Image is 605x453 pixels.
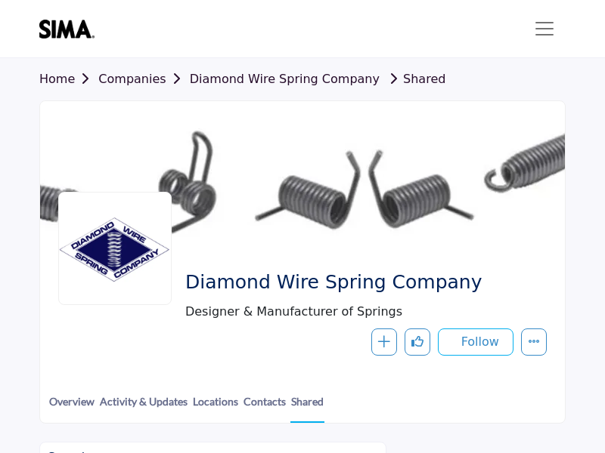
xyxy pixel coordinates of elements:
[243,393,287,421] a: Contacts
[48,393,95,421] a: Overview
[290,393,324,423] a: Shared
[438,328,513,356] button: Follow
[39,20,102,39] img: site Logo
[185,270,535,295] span: Diamond Wire Spring Company
[383,72,445,86] a: Shared
[99,393,188,421] a: Activity & Updates
[192,393,239,421] a: Locations
[185,303,539,321] span: Designer & Manufacturer of Springs
[190,72,380,86] a: Diamond Wire Spring Company
[523,14,566,44] button: Toggle navigation
[521,328,547,356] button: More details
[405,328,430,356] button: Like
[98,72,189,86] a: Companies
[39,72,98,86] a: Home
